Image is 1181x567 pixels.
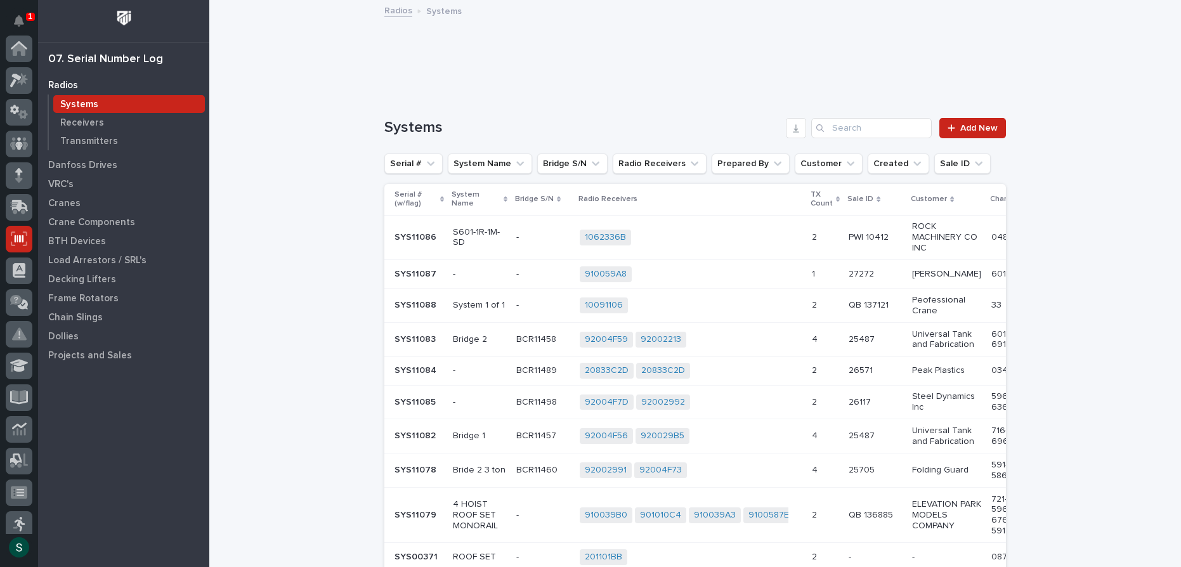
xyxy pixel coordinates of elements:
button: Prepared By [712,153,790,174]
a: Crane Components [38,212,209,231]
p: - [453,269,506,280]
p: 4 [812,332,820,345]
p: 4 HOIST ROOF SET MONORAIL [453,499,506,531]
p: SYS11086 [395,230,439,243]
a: 201101BB [585,552,622,563]
a: 9100587E [748,510,789,521]
p: BCR11498 [516,394,559,408]
p: 721-826, 596-776, 676-761, 581-591 [991,494,1045,537]
p: BCR11457 [516,428,559,441]
p: Bridge 2 [453,334,506,345]
a: 92002992 [641,397,685,408]
a: Frame Rotators [38,289,209,308]
p: - [516,549,521,563]
p: - [912,552,981,563]
p: SYS00371 [395,549,440,563]
p: 26571 [849,363,875,376]
a: 92004F7D [585,397,629,408]
a: Dollies [38,327,209,346]
p: SYS11082 [395,428,438,441]
a: 92004F73 [639,465,682,476]
p: Receivers [60,117,104,129]
p: BCR11489 [516,363,559,376]
tr: SYS11083SYS11083 Bridge 2BCR11458BCR11458 92004F59 92002213 44 2548725487 Universal Tank and Fabr... [384,322,1111,356]
tr: SYS11084SYS11084 -BCR11489BCR11489 20833C2D 20833C2D 22 2657126571 Peak Plastics034, 034[DATE] [384,356,1111,385]
p: Peak Plastics [912,365,981,376]
p: SYS11085 [395,394,438,408]
p: Sale ID [847,192,873,206]
p: S601-1R-1M-SD [453,227,506,249]
p: 601-721, 786-691 [991,329,1045,351]
a: 910059A8 [585,269,627,280]
p: 27272 [849,266,877,280]
p: 2 [812,549,819,563]
p: 2 [812,297,819,311]
a: 910039A3 [694,510,736,521]
p: ELEVATION PARK MODELS COMPANY [912,499,981,531]
p: 034, 034 [991,365,1045,376]
a: 20833C2D [641,365,685,376]
p: Load Arrestors / SRL's [48,255,147,266]
a: Load Arrestors / SRL's [38,251,209,270]
p: Universal Tank and Fabrication [912,329,981,351]
p: Chain Slings [48,312,103,323]
p: Customer [911,192,947,206]
p: ROOF SET [453,552,506,563]
p: Bridge S/N [515,192,554,206]
p: 2 [812,363,819,376]
p: 1 [28,12,32,21]
p: 33 [991,300,1045,311]
tr: SYS11086SYS11086 S601-1R-1M-SD-- 1062336B 22 PWI 10412PWI 10412 ROCK MACHINERY CO INC048[DATE] [384,215,1111,260]
input: Search [811,118,932,138]
p: Systems [426,3,462,17]
p: Radio Receivers [578,192,637,206]
a: Danfoss Drives [38,155,209,174]
p: SYS11083 [395,332,438,345]
p: 591-636, 586-606 [991,460,1045,481]
p: Bride 2 3 ton [453,465,506,476]
a: 92002991 [585,465,627,476]
p: - [516,297,521,311]
p: Dollies [48,331,79,342]
a: 92002213 [641,334,681,345]
p: - [453,397,506,408]
a: Projects and Sales [38,346,209,365]
h1: Systems [384,119,781,137]
tr: SYS11088SYS11088 System 1 of 1-- 10091106 22 QB 137121QB 137121 Peofessional Crane33[DATE] [384,289,1111,323]
a: 1062336B [585,232,626,243]
p: BCR11458 [516,332,559,345]
p: Bridge 1 [453,431,506,441]
button: Serial # [384,153,443,174]
p: System Name [452,188,500,211]
a: Decking Lifters [38,270,209,289]
p: BTH Devices [48,236,106,247]
a: 92004F59 [585,334,628,345]
button: Bridge S/N [537,153,608,174]
a: Chain Slings [38,308,209,327]
p: [PERSON_NAME] [912,269,981,280]
p: 2 [812,394,819,408]
tr: SYS11087SYS11087 --- 910059A8 11 2727227272 [PERSON_NAME]601-711[DATE] [384,260,1111,289]
p: SYS11078 [395,462,439,476]
p: Frame Rotators [48,293,119,304]
p: Decking Lifters [48,274,116,285]
p: 26117 [849,394,873,408]
a: Receivers [49,114,209,131]
p: 048 [991,232,1045,243]
button: Sale ID [934,153,991,174]
p: SYS11079 [395,507,439,521]
p: SYS11087 [395,266,439,280]
div: 07. Serial Number Log [48,53,163,67]
a: Transmitters [49,132,209,150]
tr: SYS11082SYS11082 Bridge 1BCR11457BCR11457 92004F56 920029B5 44 2548725487 Universal Tank and Fabr... [384,419,1111,453]
p: PWI 10412 [849,230,891,243]
tr: SYS11079SYS11079 4 HOIST ROOF SET MONORAIL-- 910039B0 901010C4 910039A3 9100587E 22 QB 136885QB 1... [384,488,1111,543]
a: 92004F56 [585,431,628,441]
p: Folding Guard [912,465,981,476]
button: Customer [795,153,863,174]
p: Crane Components [48,217,135,228]
p: Steel Dynamics Inc [912,391,981,413]
p: TX Count [811,188,833,211]
a: 20833C2D [585,365,629,376]
p: 25487 [849,428,877,441]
